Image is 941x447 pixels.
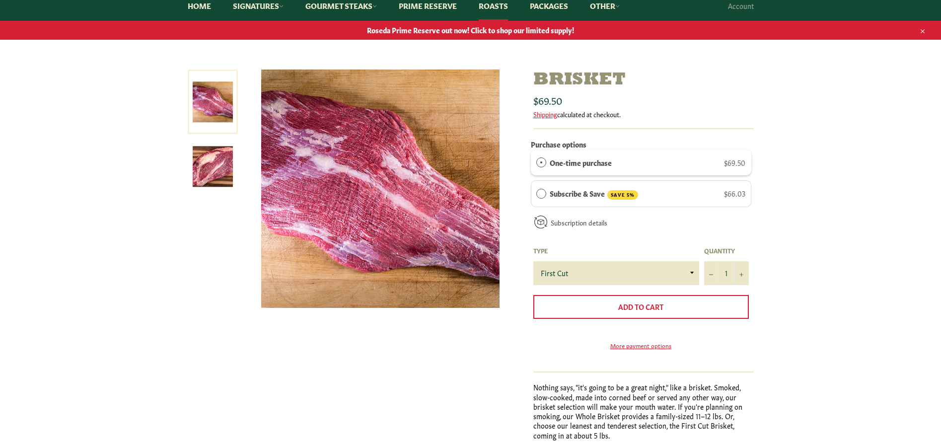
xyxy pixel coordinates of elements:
a: Shipping [533,109,557,119]
div: One-time purchase [536,157,546,168]
label: Subscribe & Save [550,188,638,200]
p: Nothing says, "it's going to be a great night," like a brisket. Smoked, slow-cooked, made into co... [533,382,754,440]
span: $69.50 [533,93,562,107]
span: SAVE 5% [607,190,638,200]
img: Brisket [193,147,233,187]
span: Add to Cart [618,301,663,311]
a: Subscription details [551,218,607,227]
label: Type [533,246,699,255]
img: Brisket [261,70,500,308]
span: $69.50 [724,157,745,167]
a: More payment options [533,341,749,350]
button: Reduce item quantity by one [704,261,719,285]
label: One-time purchase [550,157,612,168]
div: calculated at checkout. [533,110,754,119]
span: $66.03 [724,188,745,198]
div: Subscribe & Save [536,188,546,199]
label: Quantity [704,246,749,255]
h1: Brisket [533,70,754,91]
button: Increase item quantity by one [734,261,749,285]
label: Purchase options [531,139,586,149]
button: Add to Cart [533,295,749,319]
